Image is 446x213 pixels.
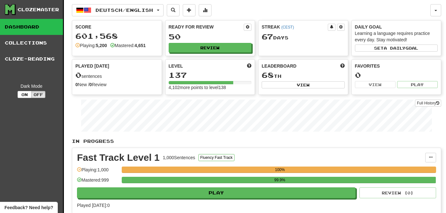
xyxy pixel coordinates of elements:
[169,84,252,91] div: 4,102 more points to level 138
[75,63,109,69] span: Played [DATE]
[247,63,251,69] span: Score more points to level up
[75,71,158,79] div: sentences
[75,81,158,88] div: New / Review
[281,25,294,29] a: (CEST)
[415,100,441,107] a: Full History
[262,24,328,30] div: Streak
[262,33,345,41] div: Day s
[124,167,436,173] div: 100%
[355,63,438,69] div: Favorites
[77,167,119,177] div: Playing: 1,000
[169,33,252,41] div: 50
[77,153,160,162] div: Fast Track Level 1
[340,63,345,69] span: This week in points, UTC
[5,83,58,89] div: Dark Mode
[262,63,296,69] span: Leaderboard
[75,32,158,40] div: 601,568
[72,138,441,144] p: In Progress
[135,43,146,48] strong: 4,651
[262,71,345,79] div: th
[4,204,53,211] span: Open feedback widget
[75,42,107,49] div: Playing:
[262,81,345,88] button: View
[183,4,196,16] button: Add sentence to collection
[72,4,164,16] button: Deutsch/English
[199,4,211,16] button: More stats
[355,81,396,88] button: View
[397,81,438,88] button: Play
[169,24,244,30] div: Ready for Review
[18,6,59,13] div: Clozemaster
[262,70,274,79] span: 68
[75,82,78,87] strong: 0
[77,187,356,198] button: Play
[384,46,405,50] span: a daily
[75,70,81,79] span: 0
[18,91,32,98] button: On
[163,154,195,161] div: 1,000 Sentences
[169,71,252,79] div: 137
[77,177,119,187] div: Mastered: 999
[96,7,153,13] span: Deutsch / English
[355,30,438,43] div: Learning a language requires practice every day. Stay motivated!
[355,24,438,30] div: Daily Goal
[169,63,183,69] span: Level
[31,91,45,98] button: Off
[77,203,110,208] span: Played [DATE]: 0
[355,45,438,52] button: Seta dailygoal
[96,43,107,48] strong: 5,200
[198,154,235,161] button: Fluency Fast Track
[169,43,252,53] button: Review
[355,71,438,79] div: 0
[167,4,180,16] button: Search sentences
[75,24,158,30] div: Score
[359,187,436,198] button: Review (0)
[124,177,436,183] div: 99.9%
[89,82,92,87] strong: 0
[110,42,146,49] div: Mastered:
[262,32,273,41] span: 67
